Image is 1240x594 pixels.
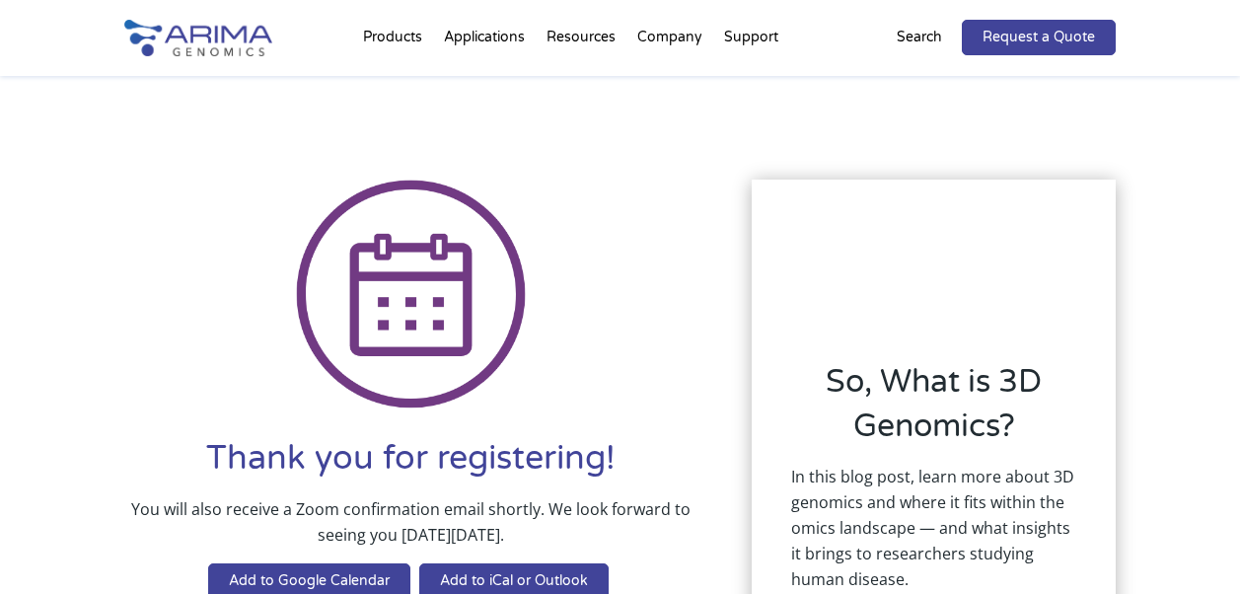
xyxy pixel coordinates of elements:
[124,436,697,496] h1: Thank you for registering!
[296,180,525,408] img: Icon Calendar
[962,20,1116,55] a: Request a Quote
[791,360,1076,464] h2: So, What is 3D Genomics?
[897,25,942,50] p: Search
[124,20,272,56] img: Arima-Genomics-logo
[124,496,697,563] p: You will also receive a Zoom confirmation email shortly. We look forward to seeing you [DATE][DATE].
